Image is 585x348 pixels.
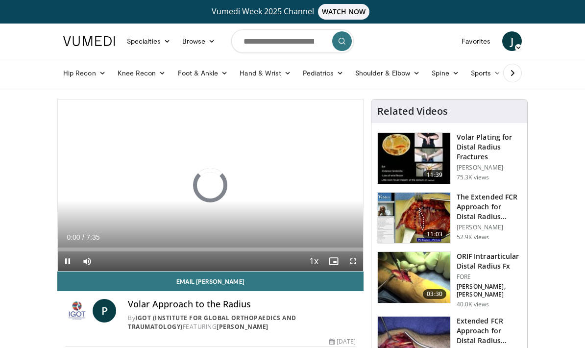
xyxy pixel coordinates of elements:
[377,105,448,117] h4: Related Videos
[377,132,521,184] a: 11:39 Volar Plating for Distal Radius Fractures [PERSON_NAME] 75.3K views
[86,233,99,241] span: 7:35
[324,251,343,271] button: Enable picture-in-picture mode
[457,233,489,241] p: 52.9K views
[231,29,354,53] input: Search topics, interventions
[378,133,450,184] img: Vumedi-_volar_plating_100006814_3.jpg.150x105_q85_crop-smart_upscale.jpg
[128,314,296,331] a: IGOT (Institute for Global Orthopaedics and Traumatology)
[423,229,446,239] span: 11:03
[77,251,97,271] button: Mute
[57,63,112,83] a: Hip Recon
[465,63,507,83] a: Sports
[423,289,446,299] span: 03:30
[457,164,521,172] p: [PERSON_NAME]
[423,170,446,180] span: 11:39
[456,31,496,51] a: Favorites
[234,63,297,83] a: Hand & Wrist
[377,192,521,244] a: 11:03 The Extended FCR Approach for Distal Radius Fractures [PERSON_NAME] 52.9K views
[457,300,489,308] p: 40.0K views
[58,251,77,271] button: Pause
[297,63,349,83] a: Pediatrics
[457,283,521,298] p: [PERSON_NAME], [PERSON_NAME]
[128,314,356,331] div: By FEATURING
[457,132,521,162] h3: Volar Plating for Distal Radius Fractures
[426,63,464,83] a: Spine
[58,248,363,251] div: Progress Bar
[318,4,370,20] span: WATCH NOW
[217,323,268,331] a: [PERSON_NAME]
[378,193,450,244] img: 275697_0002_1.png.150x105_q85_crop-smart_upscale.jpg
[343,251,363,271] button: Fullscreen
[457,316,521,346] h3: Extended FCR Approach for Distal Radius Fractures
[58,99,363,271] video-js: Video Player
[304,251,324,271] button: Playback Rate
[378,252,450,303] img: 212608_0000_1.png.150x105_q85_crop-smart_upscale.jpg
[502,31,522,51] a: J
[57,4,528,20] a: Vumedi Week 2025 ChannelWATCH NOW
[82,233,84,241] span: /
[457,174,489,181] p: 75.3K views
[67,233,80,241] span: 0:00
[121,31,176,51] a: Specialties
[128,299,356,310] h4: Volar Approach to the Radius
[377,251,521,308] a: 03:30 ORIF Intraarticular Distal Radius Fx FORE [PERSON_NAME], [PERSON_NAME] 40.0K views
[329,337,356,346] div: [DATE]
[457,273,521,281] p: FORE
[57,272,364,291] a: Email [PERSON_NAME]
[457,192,521,222] h3: The Extended FCR Approach for Distal Radius Fractures
[349,63,426,83] a: Shoulder & Elbow
[172,63,234,83] a: Foot & Ankle
[176,31,221,51] a: Browse
[65,299,89,323] img: IGOT (Institute for Global Orthopaedics and Traumatology)
[112,63,172,83] a: Knee Recon
[93,299,116,323] a: P
[457,224,521,231] p: [PERSON_NAME]
[457,251,521,271] h3: ORIF Intraarticular Distal Radius Fx
[63,36,115,46] img: VuMedi Logo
